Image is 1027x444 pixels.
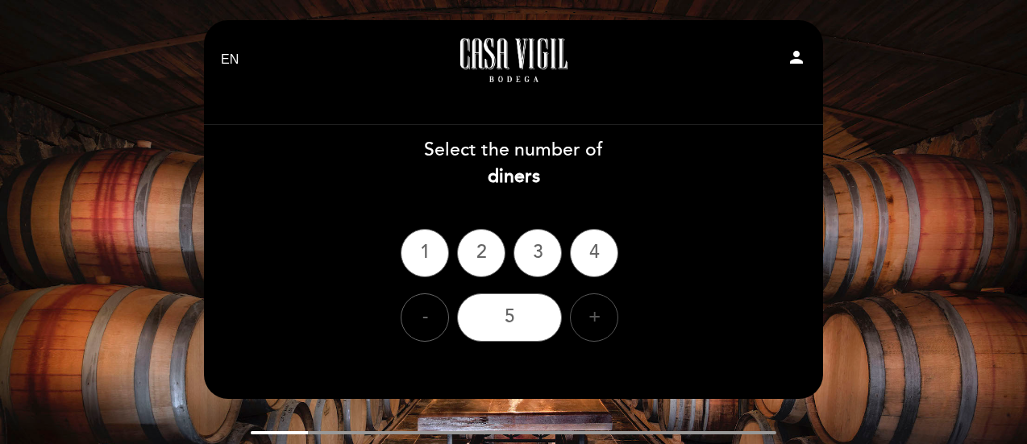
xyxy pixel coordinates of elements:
[413,38,614,82] a: Casa Vigil - Restaurante
[401,293,449,342] div: -
[401,229,449,277] div: 1
[457,229,505,277] div: 2
[203,137,824,190] div: Select the number of
[457,293,562,342] div: 5
[787,48,806,73] button: person
[787,48,806,67] i: person
[570,293,618,342] div: +
[513,229,562,277] div: 3
[488,165,540,188] b: diners
[570,229,618,277] div: 4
